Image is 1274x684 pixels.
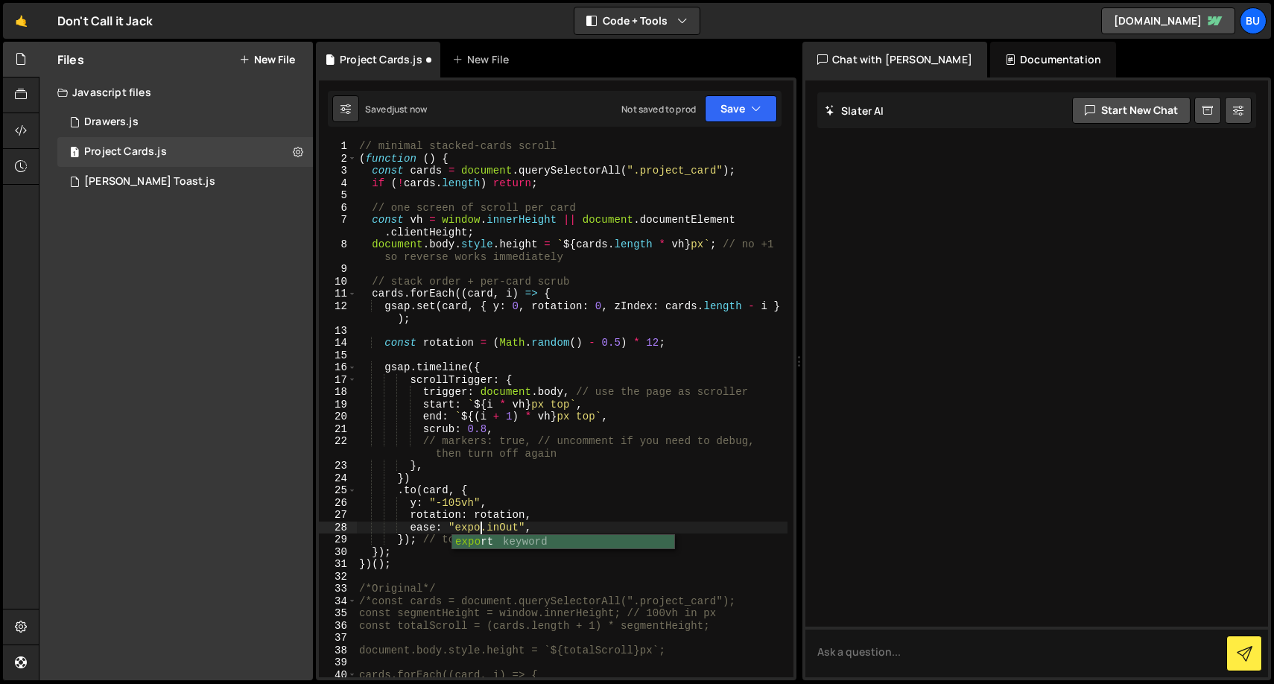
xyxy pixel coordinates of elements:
div: 20 [319,411,357,423]
div: 9 [319,263,357,276]
div: 16338/44166.js [57,137,313,167]
div: 35 [319,607,357,620]
div: 3 [319,165,357,177]
div: 11 [319,288,357,300]
div: 27 [319,509,357,522]
h2: Files [57,51,84,68]
div: Don't Call it Jack [57,12,153,30]
a: 🤙 [3,3,39,39]
div: 12 [319,300,357,325]
div: Not saved to prod [621,103,696,115]
div: 36 [319,620,357,633]
div: Project Cards.js [340,52,422,67]
div: 31 [319,558,357,571]
div: 16338/44169.js [57,167,313,197]
div: [PERSON_NAME] Toast.js [84,175,215,189]
div: Documentation [990,42,1116,77]
div: 6 [319,202,357,215]
div: 14 [319,337,357,349]
div: 2 [319,153,357,165]
div: 17 [319,374,357,387]
div: 34 [319,595,357,608]
div: 33 [319,583,357,595]
div: 29 [319,533,357,546]
div: 4 [319,177,357,190]
div: 1 [319,140,357,153]
div: 18 [319,386,357,399]
div: 5 [319,189,357,202]
div: 28 [319,522,357,534]
div: 16338/44175.js [57,107,313,137]
div: 7 [319,214,357,238]
a: Bu [1240,7,1267,34]
div: Drawers.js [84,115,139,129]
div: 25 [319,484,357,497]
div: 38 [319,645,357,657]
div: 21 [319,423,357,436]
div: 19 [319,399,357,411]
button: New File [239,54,295,66]
div: 13 [319,325,357,338]
div: 10 [319,276,357,288]
div: 40 [319,669,357,682]
div: just now [392,103,427,115]
div: 24 [319,472,357,485]
div: 37 [319,632,357,645]
div: 23 [319,460,357,472]
div: New File [452,52,515,67]
button: Save [705,95,777,122]
div: Chat with [PERSON_NAME] [802,42,987,77]
div: Project Cards.js [84,145,167,159]
div: Saved [365,103,427,115]
span: 1 [70,148,79,159]
div: 16 [319,361,357,374]
div: 30 [319,546,357,559]
div: Javascript files [39,77,313,107]
div: 22 [319,435,357,460]
button: Start new chat [1072,97,1191,124]
div: 8 [319,238,357,263]
div: 32 [319,571,357,583]
div: 26 [319,497,357,510]
div: 15 [319,349,357,362]
h2: Slater AI [825,104,884,118]
div: 39 [319,656,357,669]
a: [DOMAIN_NAME] [1101,7,1235,34]
button: Code + Tools [574,7,700,34]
